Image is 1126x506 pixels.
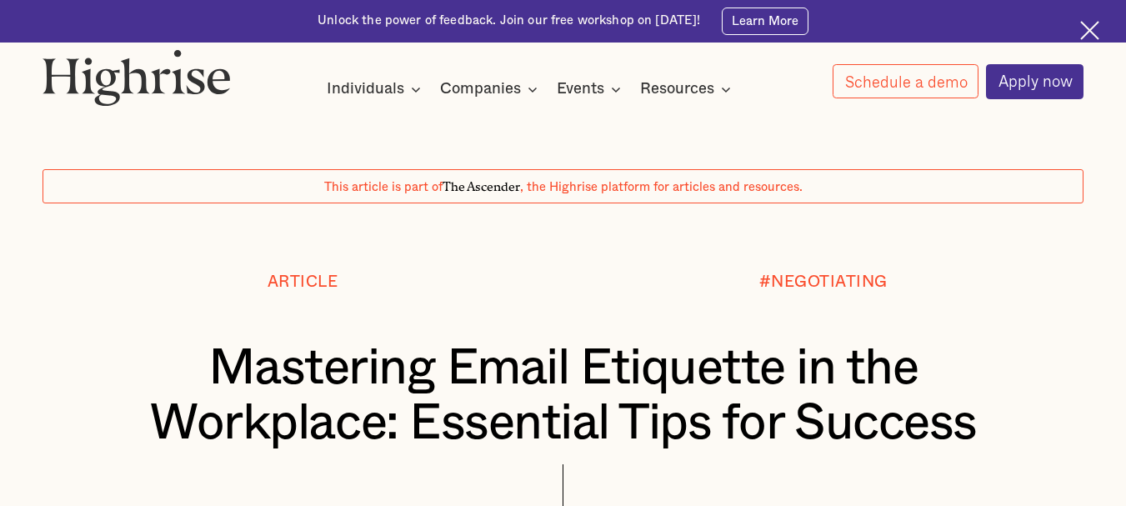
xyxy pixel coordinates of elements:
[443,177,520,192] span: The Ascender
[86,341,1041,451] h1: Mastering Email Etiquette in the Workplace: Essential Tips for Success
[557,79,604,99] div: Events
[640,79,736,99] div: Resources
[557,79,626,99] div: Events
[759,274,888,292] div: #NEGOTIATING
[520,181,803,193] span: , the Highrise platform for articles and resources.
[327,79,404,99] div: Individuals
[833,64,979,98] a: Schedule a demo
[440,79,543,99] div: Companies
[1080,21,1099,40] img: Cross icon
[440,79,521,99] div: Companies
[43,49,231,106] img: Highrise logo
[268,274,338,292] div: Article
[640,79,714,99] div: Resources
[327,79,426,99] div: Individuals
[318,13,700,29] div: Unlock the power of feedback. Join our free workshop on [DATE]!
[986,64,1084,99] a: Apply now
[722,8,808,35] a: Learn More
[324,181,443,193] span: This article is part of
